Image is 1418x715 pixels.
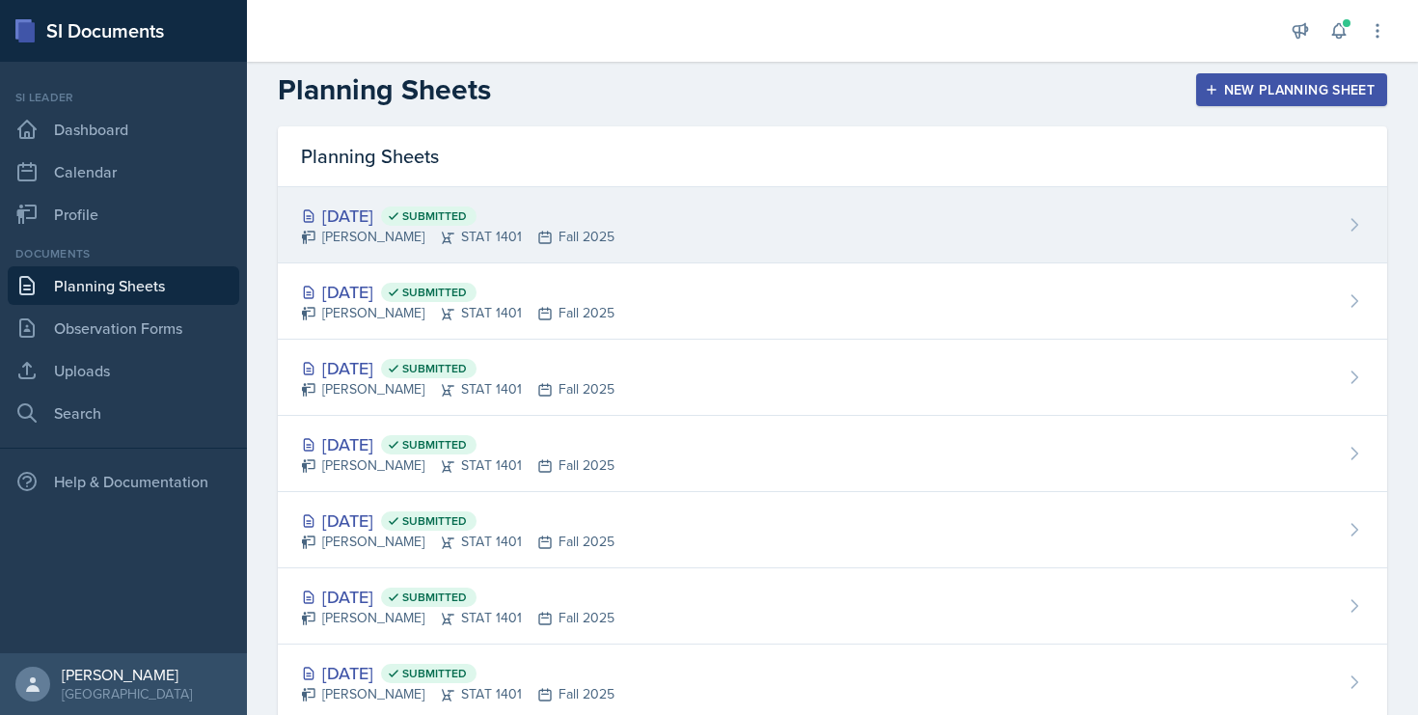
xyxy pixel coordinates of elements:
div: Documents [8,245,239,262]
div: [DATE] [301,508,614,534]
div: [PERSON_NAME] STAT 1401 Fall 2025 [301,379,614,399]
a: Search [8,394,239,432]
a: [DATE] Submitted [PERSON_NAME]STAT 1401Fall 2025 [278,263,1387,340]
a: [DATE] Submitted [PERSON_NAME]STAT 1401Fall 2025 [278,492,1387,568]
div: [DATE] [301,584,614,610]
div: Planning Sheets [278,126,1387,187]
a: Uploads [8,351,239,390]
div: [DATE] [301,203,614,229]
div: [DATE] [301,355,614,381]
div: [PERSON_NAME] STAT 1401 Fall 2025 [301,303,614,323]
span: Submitted [402,590,467,605]
a: [DATE] Submitted [PERSON_NAME]STAT 1401Fall 2025 [278,416,1387,492]
a: [DATE] Submitted [PERSON_NAME]STAT 1401Fall 2025 [278,187,1387,263]
div: [PERSON_NAME] STAT 1401 Fall 2025 [301,684,614,704]
div: New Planning Sheet [1209,82,1375,97]
a: [DATE] Submitted [PERSON_NAME]STAT 1401Fall 2025 [278,568,1387,645]
span: Submitted [402,285,467,300]
span: Submitted [402,666,467,681]
div: [PERSON_NAME] STAT 1401 Fall 2025 [301,455,614,476]
div: [PERSON_NAME] STAT 1401 Fall 2025 [301,227,614,247]
h2: Planning Sheets [278,72,491,107]
div: [PERSON_NAME] STAT 1401 Fall 2025 [301,532,614,552]
a: Planning Sheets [8,266,239,305]
div: Help & Documentation [8,462,239,501]
div: Si leader [8,89,239,106]
div: [PERSON_NAME] STAT 1401 Fall 2025 [301,608,614,628]
div: [DATE] [301,279,614,305]
a: Calendar [8,152,239,191]
span: Submitted [402,361,467,376]
span: Submitted [402,437,467,453]
a: [DATE] Submitted [PERSON_NAME]STAT 1401Fall 2025 [278,340,1387,416]
span: Submitted [402,208,467,224]
a: Observation Forms [8,309,239,347]
div: [GEOGRAPHIC_DATA] [62,684,192,703]
div: [DATE] [301,431,614,457]
div: [DATE] [301,660,614,686]
span: Submitted [402,513,467,529]
a: Profile [8,195,239,234]
a: Dashboard [8,110,239,149]
div: [PERSON_NAME] [62,665,192,684]
button: New Planning Sheet [1196,73,1387,106]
